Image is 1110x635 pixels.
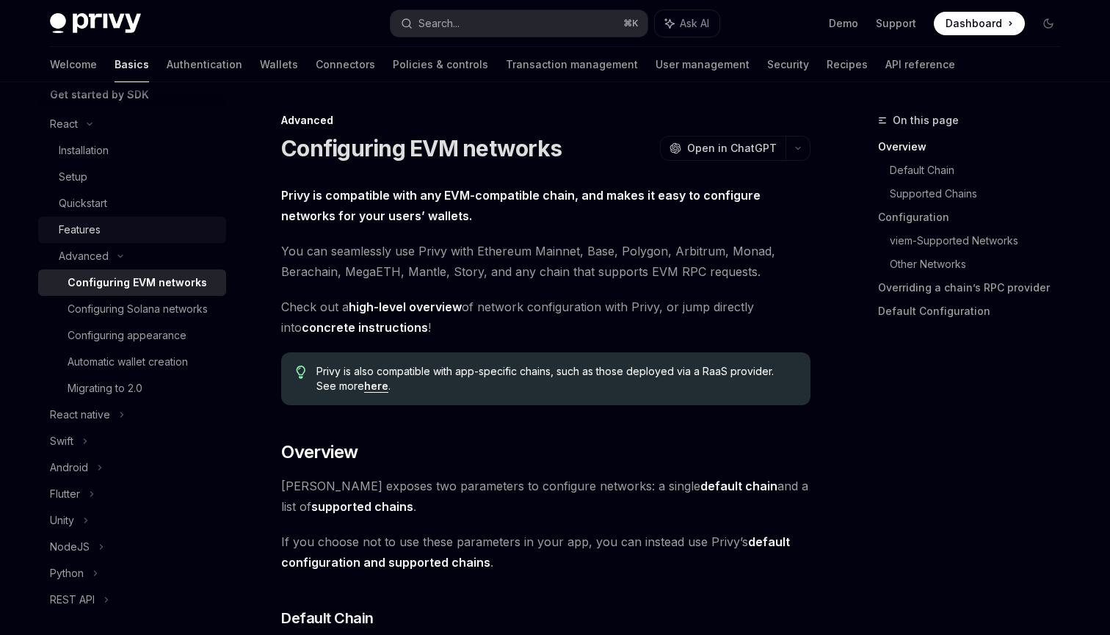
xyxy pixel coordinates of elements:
a: Default Chain [890,159,1072,182]
a: Policies & controls [393,47,488,82]
button: Open in ChatGPT [660,136,786,161]
a: Other Networks [890,253,1072,276]
a: Demo [829,16,858,31]
img: dark logo [50,13,141,34]
button: Search...⌘K [391,10,647,37]
div: Android [50,459,88,476]
div: Swift [50,432,73,450]
span: Overview [281,440,358,464]
a: Connectors [316,47,375,82]
a: Authentication [167,47,242,82]
a: default chain [700,479,777,494]
div: Flutter [50,485,80,503]
div: REST API [50,591,95,609]
a: viem-Supported Networks [890,229,1072,253]
strong: default chain [700,479,777,493]
a: Support [876,16,916,31]
div: Features [59,221,101,239]
span: ⌘ K [623,18,639,29]
a: Basics [115,47,149,82]
div: React native [50,406,110,424]
a: Recipes [827,47,868,82]
a: Migrating to 2.0 [38,375,226,402]
div: NodeJS [50,538,90,556]
a: Automatic wallet creation [38,349,226,375]
strong: supported chains [311,499,413,514]
a: Overriding a chain’s RPC provider [878,276,1072,300]
div: Configuring appearance [68,327,186,344]
a: supported chains [311,499,413,515]
a: Supported Chains [890,182,1072,206]
a: User management [656,47,750,82]
a: Configuration [878,206,1072,229]
div: Advanced [281,113,810,128]
a: Configuring EVM networks [38,269,226,296]
div: Unity [50,512,74,529]
a: Wallets [260,47,298,82]
div: Search... [418,15,460,32]
a: Security [767,47,809,82]
a: Quickstart [38,190,226,217]
a: Installation [38,137,226,164]
a: Transaction management [506,47,638,82]
h1: Configuring EVM networks [281,135,562,162]
a: Default Configuration [878,300,1072,323]
a: API reference [885,47,955,82]
span: Open in ChatGPT [687,141,777,156]
a: Configuring Solana networks [38,296,226,322]
a: Setup [38,164,226,190]
div: Configuring EVM networks [68,274,207,291]
span: Privy is also compatible with app-specific chains, such as those deployed via a RaaS provider. Se... [316,364,796,393]
a: Dashboard [934,12,1025,35]
span: If you choose not to use these parameters in your app, you can instead use Privy’s . [281,531,810,573]
span: Dashboard [946,16,1002,31]
button: Toggle dark mode [1037,12,1060,35]
a: here [364,380,388,393]
div: Quickstart [59,195,107,212]
svg: Tip [296,366,306,379]
div: Python [50,565,84,582]
a: concrete instructions [302,320,428,335]
span: Default Chain [281,608,374,628]
a: Overview [878,135,1072,159]
div: Automatic wallet creation [68,353,188,371]
a: Features [38,217,226,243]
div: Advanced [59,247,109,265]
div: React [50,115,78,133]
button: Ask AI [655,10,719,37]
span: [PERSON_NAME] exposes two parameters to configure networks: a single and a list of . [281,476,810,517]
a: high-level overview [349,300,462,315]
a: Configuring appearance [38,322,226,349]
span: Ask AI [680,16,709,31]
strong: Privy is compatible with any EVM-compatible chain, and makes it easy to configure networks for yo... [281,188,761,223]
a: Welcome [50,47,97,82]
span: On this page [893,112,959,129]
div: Configuring Solana networks [68,300,208,318]
div: Migrating to 2.0 [68,380,142,397]
div: Setup [59,168,87,186]
span: You can seamlessly use Privy with Ethereum Mainnet, Base, Polygon, Arbitrum, Monad, Berachain, Me... [281,241,810,282]
span: Check out a of network configuration with Privy, or jump directly into ! [281,297,810,338]
div: Installation [59,142,109,159]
